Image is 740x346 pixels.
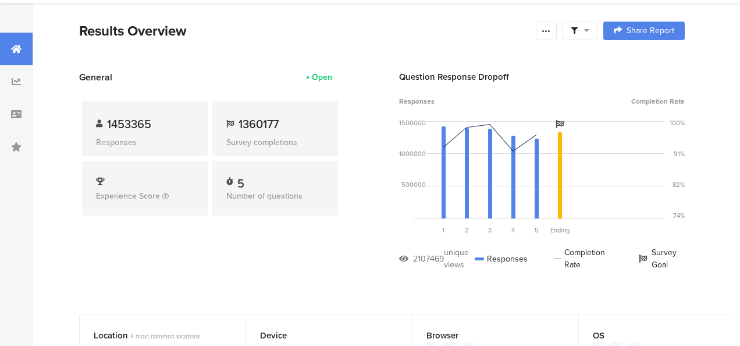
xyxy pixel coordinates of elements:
span: 3 [488,225,492,235]
span: 2 [465,225,469,235]
div: 1000000 [399,149,426,158]
div: 500000 [401,180,426,189]
div: 74% [673,211,685,220]
div: 100% [670,118,685,128]
div: Completion Rate [554,246,613,271]
span: Responses [399,96,435,107]
i: Survey Goal [556,120,564,128]
span: 4 most common locations [130,331,200,341]
div: 91% [674,149,685,158]
span: Number of questions [226,190,303,202]
div: Location [94,329,212,342]
div: 82% [673,180,685,189]
span: 1360177 [239,115,279,133]
div: Browser [426,329,545,342]
div: Responses [475,246,528,271]
div: 5 [237,175,244,186]
span: Experience Score [96,190,160,202]
div: Results Overview [79,20,530,41]
span: 4 [511,225,515,235]
div: unique views [444,246,475,271]
div: Device [260,329,379,342]
span: Completion Rate [631,96,685,107]
span: General [79,70,112,84]
div: OS [593,329,711,342]
div: Open [312,71,332,83]
div: Responses [96,136,194,149]
div: Ending [548,225,571,235]
div: 2107469 [413,253,444,265]
div: Question Response Dropoff [399,70,685,83]
span: 5 [535,225,539,235]
div: 1500000 [399,118,426,128]
span: 1 [442,225,444,235]
span: Share Report [627,27,674,35]
div: Survey Goal [639,246,685,271]
div: Survey completions [226,136,324,149]
span: 1453365 [107,115,151,133]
